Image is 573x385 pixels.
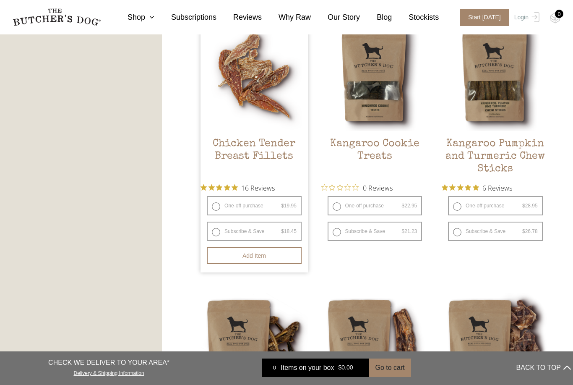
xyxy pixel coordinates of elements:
[402,228,417,234] bdi: 21.23
[281,203,284,209] span: $
[311,12,360,23] a: Our Story
[402,203,417,209] bdi: 22.95
[516,358,571,378] button: BACK TO TOP
[451,9,512,26] a: Start [DATE]
[201,181,275,194] button: Rated 4.9 out of 5 stars from 16 reviews. Jump to reviews.
[448,196,543,215] label: One-off purchase
[154,12,216,23] a: Subscriptions
[216,12,262,23] a: Reviews
[241,181,275,194] span: 16 Reviews
[448,222,543,241] label: Subscribe & Save
[328,222,422,241] label: Subscribe & Save
[555,10,563,18] div: 0
[111,12,154,23] a: Shop
[392,12,439,23] a: Stockists
[402,203,405,209] span: $
[207,222,302,241] label: Subscribe & Save
[207,196,302,215] label: One-off purchase
[360,12,392,23] a: Blog
[328,196,422,215] label: One-off purchase
[522,203,525,209] span: $
[201,138,308,177] h2: Chicken Tender Breast Fillets
[442,24,549,131] img: Kangaroo Pumpkin and Turmeric Chew Sticks
[74,368,144,376] a: Delivery & Shipping Information
[338,364,353,371] bdi: 0.00
[321,181,393,194] button: Rated 0 out of 5 stars from 0 reviews. Jump to reviews.
[522,228,538,234] bdi: 26.78
[460,9,509,26] span: Start [DATE]
[442,138,549,177] h2: Kangaroo Pumpkin and Turmeric Chew Sticks
[281,228,284,234] span: $
[281,203,297,209] bdi: 19.95
[522,228,525,234] span: $
[369,359,411,377] button: Go to cart
[550,13,560,24] img: TBD_Cart-Empty.png
[268,364,281,372] div: 0
[522,203,538,209] bdi: 28.95
[442,181,512,194] button: Rated 5 out of 5 stars from 6 reviews. Jump to reviews.
[281,228,297,234] bdi: 18.45
[48,358,169,368] p: CHECK WE DELIVER TO YOUR AREA*
[207,247,302,264] button: Add item
[512,9,539,26] a: Login
[281,363,334,373] span: Items on your box
[201,24,308,178] a: Chicken Tender Breast Fillets
[262,359,369,377] a: 0 Items on your box $0.00
[442,24,549,178] a: Kangaroo Pumpkin and Turmeric Chew SticksKangaroo Pumpkin and Turmeric Chew Sticks
[338,364,341,371] span: $
[321,138,429,177] h2: Kangaroo Cookie Treats
[321,24,429,178] a: Kangaroo Cookie TreatsKangaroo Cookie Treats
[363,181,393,194] span: 0 Reviews
[402,228,405,234] span: $
[262,12,311,23] a: Why Raw
[321,24,429,131] img: Kangaroo Cookie Treats
[482,181,512,194] span: 6 Reviews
